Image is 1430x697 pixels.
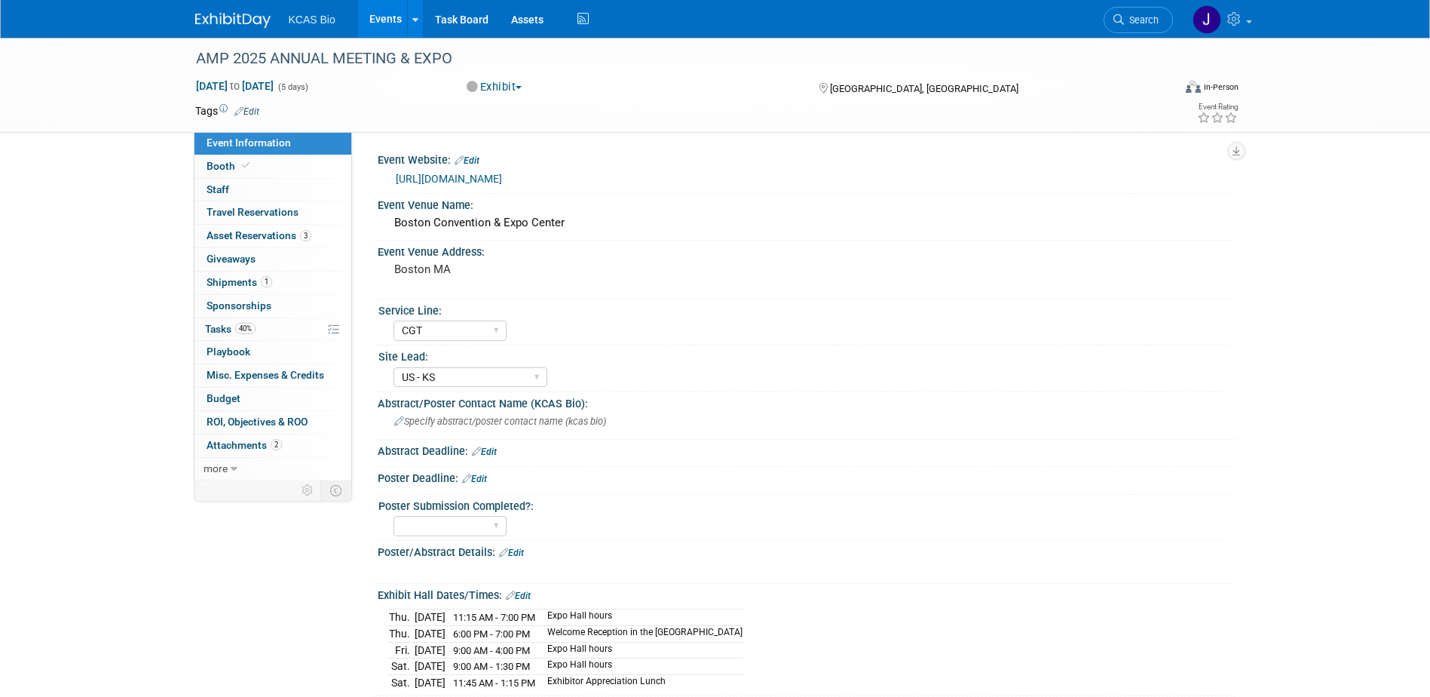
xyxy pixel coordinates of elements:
a: ROI, Objectives & ROO [194,411,351,434]
a: Booth [194,155,351,178]
td: Exhibitor Appreciation Lunch [538,674,743,690]
a: Edit [499,548,524,558]
td: Expo Hall hours [538,659,743,675]
a: Asset Reservations3 [194,225,351,247]
a: Tasks40% [194,318,351,341]
td: [DATE] [415,674,446,690]
span: 2 [271,439,282,450]
a: Attachments2 [194,434,351,457]
a: more [194,458,351,481]
td: Personalize Event Tab Strip [295,481,321,500]
a: Staff [194,179,351,201]
img: ExhibitDay [195,13,271,28]
td: [DATE] [415,642,446,659]
span: 3 [300,230,311,241]
div: Site Lead: [378,345,1229,364]
div: In-Person [1203,81,1239,93]
span: Shipments [207,276,272,288]
div: Service Line: [378,299,1229,318]
td: Fri. [389,642,415,659]
td: Toggle Event Tabs [320,481,351,500]
span: [DATE] [DATE] [195,79,274,93]
td: Expo Hall hours [538,609,743,626]
div: Abstract Deadline: [378,440,1236,459]
span: Travel Reservations [207,206,299,218]
pre: Boston MA [394,263,718,276]
span: Booth [207,160,253,172]
span: Playbook [207,345,250,358]
span: Attachments [207,439,282,451]
span: Sponsorships [207,299,271,312]
div: Poster Submission Completed?: [378,495,1229,514]
span: Tasks [205,323,256,335]
span: 11:15 AM - 7:00 PM [453,612,535,623]
td: [DATE] [415,625,446,642]
div: Exhibit Hall Dates/Times: [378,584,1236,603]
a: [URL][DOMAIN_NAME] [396,173,502,185]
span: 1 [261,276,272,287]
a: Budget [194,388,351,410]
td: Thu. [389,625,415,642]
span: [GEOGRAPHIC_DATA], [GEOGRAPHIC_DATA] [830,83,1018,94]
img: Jason Hannah [1193,5,1221,34]
a: Travel Reservations [194,201,351,224]
a: Misc. Expenses & Credits [194,364,351,387]
a: Edit [234,106,259,117]
span: Staff [207,183,229,195]
span: 11:45 AM - 1:15 PM [453,677,535,689]
span: 6:00 PM - 7:00 PM [453,628,530,640]
td: [DATE] [415,609,446,626]
div: Boston Convention & Expo Center [389,211,1224,235]
span: to [228,80,242,92]
td: [DATE] [415,659,446,675]
i: Booth reservation complete [242,161,250,170]
span: Asset Reservations [207,229,311,241]
a: Giveaways [194,248,351,271]
span: more [204,462,228,474]
div: Poster/Abstract Details: [378,541,1236,560]
a: Shipments1 [194,272,351,294]
span: Specify abstract/poster contact name (kcas bio) [394,416,606,427]
div: Event Format [1084,78,1239,101]
a: Edit [472,447,497,457]
td: Welcome Reception in the [GEOGRAPHIC_DATA] [538,625,743,642]
div: Event Rating [1197,103,1238,111]
img: Format-Inperson.png [1186,81,1201,93]
a: Playbook [194,341,351,364]
span: Misc. Expenses & Credits [207,369,324,381]
div: Poster Deadline: [378,467,1236,487]
span: Budget [207,392,240,404]
span: ROI, Objectives & ROO [207,416,308,428]
a: Edit [462,474,487,484]
div: Abstract/Poster Contact Name (KCAS Bio): [378,392,1236,411]
a: Search [1104,7,1173,33]
span: Search [1124,14,1159,26]
a: Edit [455,155,479,166]
span: Giveaways [207,253,256,265]
div: Event Venue Address: [378,241,1236,259]
span: KCAS Bio [289,14,335,26]
div: AMP 2025 ANNUAL MEETING & EXPO [191,45,1150,72]
div: Event Venue Name: [378,194,1236,213]
a: Edit [506,591,531,601]
td: Tags [195,103,259,118]
span: 40% [235,323,256,334]
td: Thu. [389,609,415,626]
span: Event Information [207,137,291,149]
td: Sat. [389,674,415,690]
a: Sponsorships [194,295,351,318]
td: Expo Hall hours [538,642,743,659]
div: Event Website: [378,149,1236,168]
span: 9:00 AM - 4:00 PM [453,645,530,656]
span: 9:00 AM - 1:30 PM [453,661,530,672]
button: Exhibit [461,79,528,95]
a: Event Information [194,132,351,155]
td: Sat. [389,659,415,675]
span: (5 days) [277,82,308,92]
